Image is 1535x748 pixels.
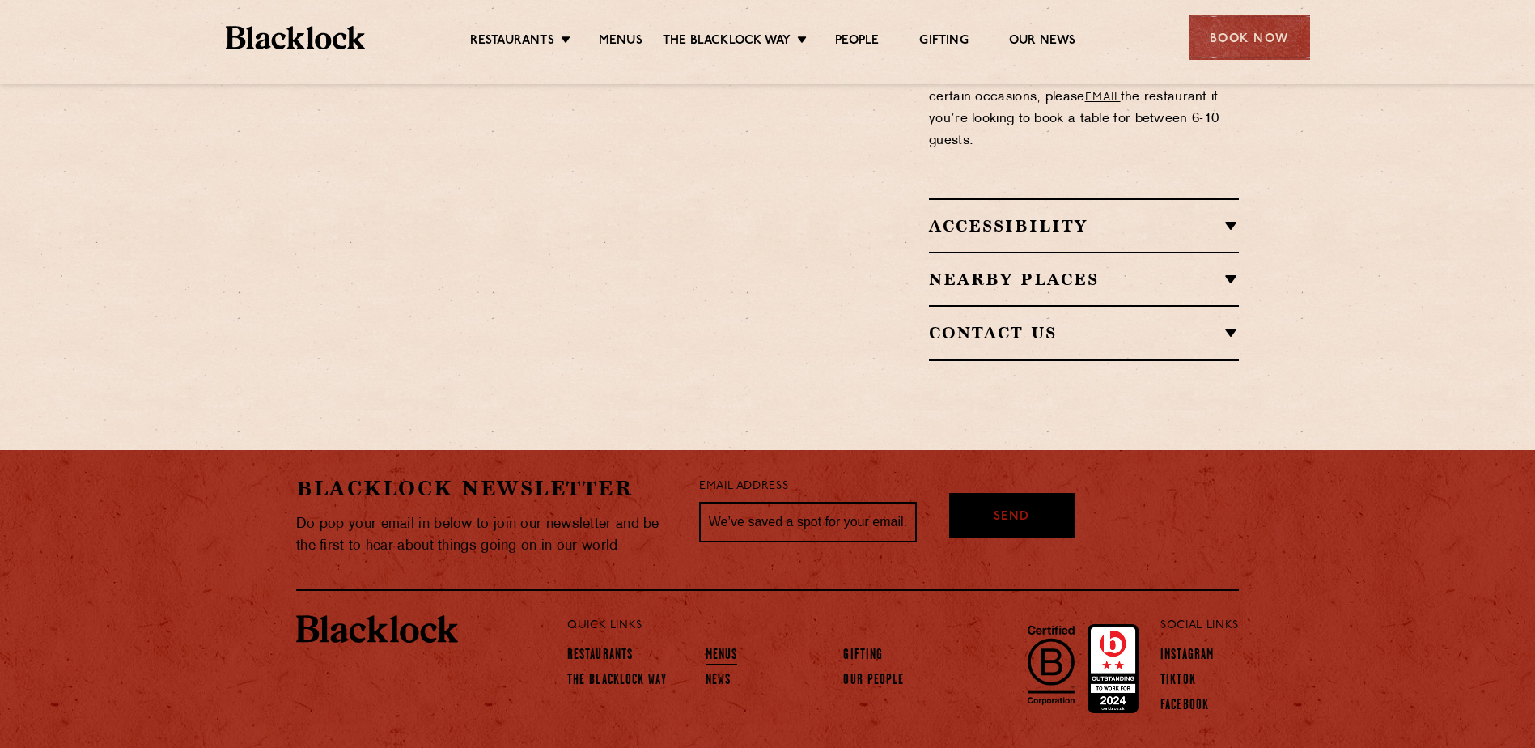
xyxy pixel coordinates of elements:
a: Our People [843,673,904,691]
h2: Blacklock Newsletter [296,474,675,503]
a: email [1085,91,1121,104]
p: We know that reservations are important for certain occasions, please the restaurant if you’re lo... [929,65,1239,152]
p: Do pop your email in below to join our newsletter and be the first to hear about things going on ... [296,513,675,557]
img: BL_Textured_Logo-footer-cropped.svg [296,615,458,643]
a: Facebook [1160,698,1209,716]
label: Email Address [699,478,788,496]
a: Restaurants [470,33,554,51]
a: Instagram [1160,648,1214,665]
a: The Blacklock Way [663,33,791,51]
a: The Blacklock Way [567,673,667,691]
img: Accred_2023_2star.png [1088,624,1139,713]
p: Social Links [1160,615,1239,636]
img: B-Corp-Logo-Black-RGB.svg [1018,616,1084,713]
a: Menus [599,33,642,51]
a: Our News [1009,33,1076,51]
a: Gifting [919,33,968,51]
a: Gifting [843,648,883,665]
input: We’ve saved a spot for your email... [699,502,917,542]
img: BL_Textured_Logo-footer-cropped.svg [226,26,366,49]
p: Quick Links [567,615,1107,636]
img: svg%3E [662,210,888,361]
a: People [835,33,879,51]
h2: Accessibility [929,216,1239,236]
a: Menus [706,648,738,665]
h2: Nearby Places [929,270,1239,289]
a: TikTok [1160,673,1196,691]
div: Book Now [1189,15,1310,60]
span: Send [994,508,1029,527]
h2: Contact Us [929,323,1239,342]
a: News [706,673,731,691]
a: Restaurants [567,648,633,665]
